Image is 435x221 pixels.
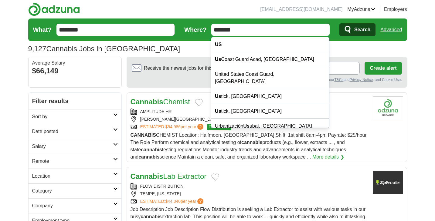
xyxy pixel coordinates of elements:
[241,140,262,145] strong: cannabis
[32,187,113,195] h2: Category
[33,25,52,34] label: What?
[165,199,181,204] span: $44,340
[215,109,221,114] strong: Us
[32,113,113,120] h2: Sort by
[29,93,121,109] h2: Filter results
[131,98,190,106] a: CannabisChemist
[339,23,376,36] button: Search
[197,124,203,130] span: ?
[29,109,121,124] a: Sort by
[140,124,205,130] a: ESTIMATED:$54,986per year?
[207,124,231,130] span: TOP MATCH
[211,119,329,134] div: Urbanización ubal, [GEOGRAPHIC_DATA]
[29,183,121,198] a: Category
[373,96,403,119] img: Company logo
[32,172,113,180] h2: Location
[32,143,113,150] h2: Salary
[243,123,250,129] strong: Us
[131,172,163,180] strong: Cannabis
[131,183,368,189] div: FLOW DISTRIBUTION
[138,154,159,159] strong: cannabis
[380,24,402,36] a: Advanced
[29,198,121,213] a: Company
[184,25,206,34] label: Where?
[347,6,375,13] a: MyAdzuna
[131,98,163,106] strong: Cannabis
[260,6,342,13] li: [EMAIL_ADDRESS][DOMAIN_NAME]
[132,77,402,82] div: By creating an alert, you agree to our and , and Cookie Use.
[29,139,121,154] a: Salary
[384,6,407,13] a: Employers
[334,78,343,82] a: T&Cs
[373,171,403,194] img: Company logo
[28,2,80,16] img: Adzuna logo
[28,43,46,54] span: 9,127
[32,61,118,65] div: Average Salary
[32,158,113,165] h2: Remote
[197,198,203,204] span: ?
[131,132,367,159] span: CHEMIST Location: Halfmoon, [GEOGRAPHIC_DATA] Shift: 1st shift 8am-4pm Payrate: $25/hour The Role...
[354,24,370,36] span: Search
[29,124,121,139] a: Date posted
[312,153,344,161] a: More details ❯
[215,57,221,62] strong: Us
[211,52,329,67] div: Coast Guard Acad, [GEOGRAPHIC_DATA]
[29,169,121,183] a: Location
[165,124,181,129] span: $54,986
[131,132,156,138] strong: CANNABIS
[141,147,162,152] strong: cannabis
[349,78,373,82] a: Privacy Notice
[211,104,329,119] div: tick, [GEOGRAPHIC_DATA]
[211,89,329,104] div: tick, [GEOGRAPHIC_DATA]
[131,109,368,115] div: AMPLITUDE HR
[141,214,161,219] strong: cannabis
[29,154,121,169] a: Remote
[140,198,205,205] a: ESTIMATED:$44,340per year?
[215,42,222,47] strong: US
[131,191,368,197] div: TEMPE, [US_STATE]
[131,172,207,180] a: CannabisLab Extractor
[131,116,368,122] div: [PERSON_NAME][GEOGRAPHIC_DATA], [US_STATE]
[32,65,118,76] div: $66,149
[365,62,402,75] button: Create alert
[215,94,221,99] strong: Us
[28,45,180,53] h1: Cannabis Jobs in [GEOGRAPHIC_DATA]
[32,202,113,209] h2: Company
[211,173,219,181] button: Add to favorite jobs
[195,99,203,106] button: Add to favorite jobs
[32,128,113,135] h2: Date posted
[144,65,248,72] span: Receive the newest jobs for this search :
[211,67,329,89] div: United States Coast Guard, [GEOGRAPHIC_DATA]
